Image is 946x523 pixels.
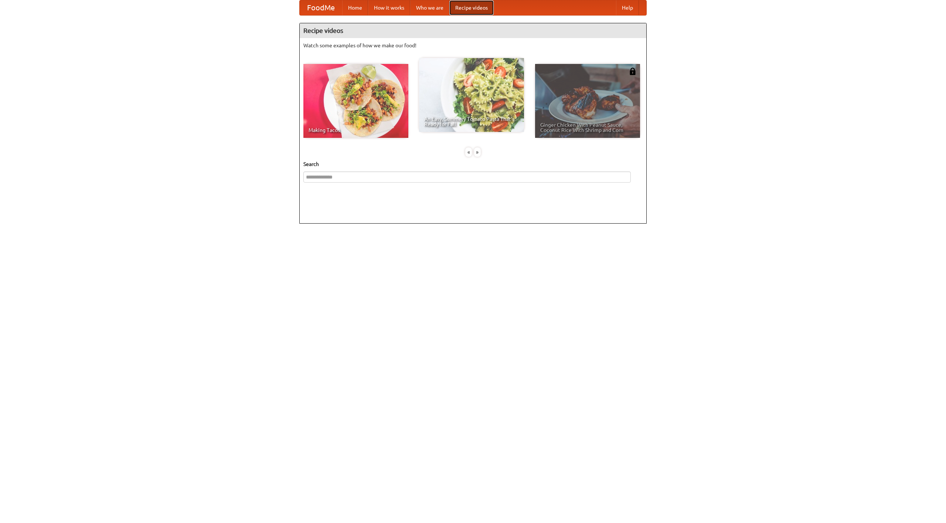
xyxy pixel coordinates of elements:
a: Who we are [410,0,449,15]
h4: Recipe videos [300,23,646,38]
span: An Easy, Summery Tomato Pasta That's Ready for Fall [424,116,519,127]
img: 483408.png [629,68,636,75]
div: « [465,147,472,157]
a: FoodMe [300,0,342,15]
a: How it works [368,0,410,15]
a: Help [616,0,639,15]
a: Making Tacos [303,64,408,138]
a: An Easy, Summery Tomato Pasta That's Ready for Fall [419,58,524,132]
span: Making Tacos [309,128,403,133]
div: » [474,147,481,157]
p: Watch some examples of how we make our food! [303,42,643,49]
a: Home [342,0,368,15]
h5: Search [303,160,643,168]
a: Recipe videos [449,0,494,15]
